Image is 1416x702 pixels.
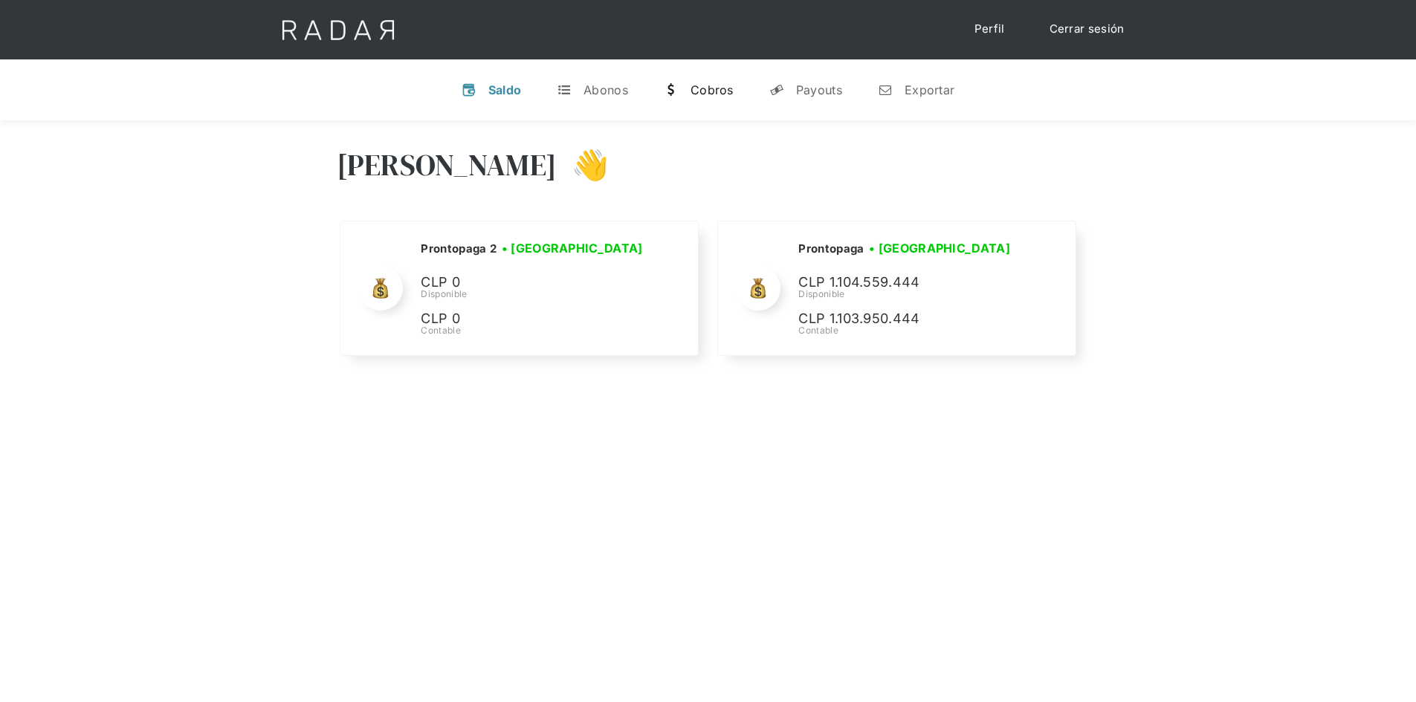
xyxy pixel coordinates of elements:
div: Abonos [583,82,628,97]
p: CLP 0 [421,272,644,293]
div: w [664,82,679,97]
div: n [878,82,893,97]
div: t [557,82,572,97]
div: Contable [421,324,647,337]
div: v [462,82,476,97]
div: Contable [798,324,1021,337]
h2: Prontopaga 2 [421,241,497,256]
p: CLP 1.104.559.444 [798,272,1021,293]
h3: • [GEOGRAPHIC_DATA] [869,239,1010,257]
h2: Prontopaga [798,241,864,256]
div: Disponible [421,287,647,301]
p: CLP 1.103.950.444 [798,308,1021,330]
div: Saldo [488,82,522,97]
div: y [769,82,784,97]
div: Exportar [905,82,954,97]
div: Cobros [691,82,734,97]
p: CLP 0 [421,308,644,330]
a: Perfil [960,15,1020,44]
h3: [PERSON_NAME] [337,146,557,183]
h3: • [GEOGRAPHIC_DATA] [502,239,643,257]
h3: 👋 [557,146,609,183]
div: Disponible [798,287,1021,301]
div: Payouts [796,82,842,97]
a: Cerrar sesión [1035,15,1139,44]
